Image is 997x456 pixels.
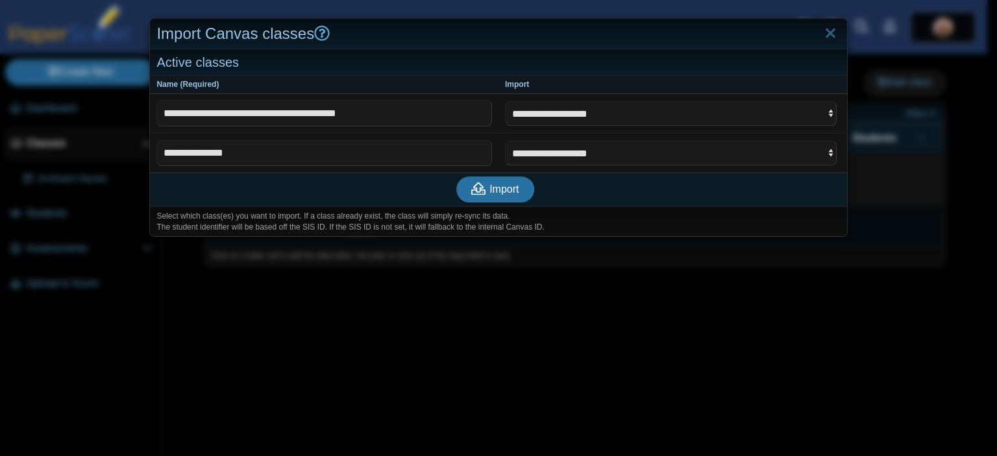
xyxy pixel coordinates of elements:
[498,76,847,94] th: Import
[820,23,841,45] a: Close
[150,49,846,76] div: Active classes
[150,206,846,237] div: Select which class(es) you want to import. If a class already exist, the class will simply re-syn...
[150,19,846,49] div: Import Canvas classes
[150,76,498,94] th: Name (Required)
[456,176,534,202] button: Import
[489,184,519,195] span: Import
